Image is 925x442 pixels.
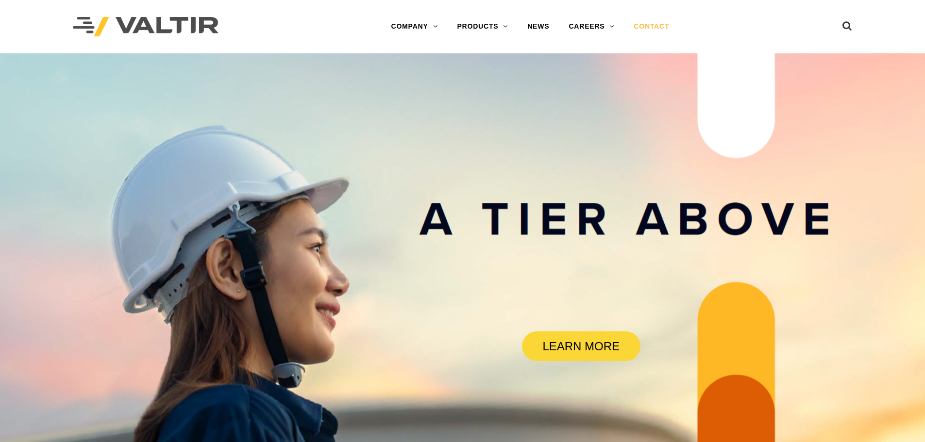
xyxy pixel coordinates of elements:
[624,17,679,36] a: CONTACT
[522,331,640,361] a: LEARN MORE
[559,17,624,36] a: CAREERS
[518,17,559,36] a: NEWS
[381,17,447,36] a: COMPANY
[447,17,518,36] a: PRODUCTS
[73,17,219,37] img: Valtir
